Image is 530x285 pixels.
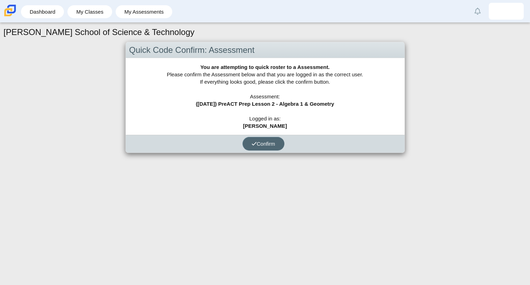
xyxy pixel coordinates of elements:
[200,64,329,70] b: You are attempting to quick roster to a Assessment.
[242,137,284,151] button: Confirm
[3,13,17,19] a: Carmen School of Science & Technology
[3,26,195,38] h1: [PERSON_NAME] School of Science & Technology
[24,5,60,18] a: Dashboard
[119,5,169,18] a: My Assessments
[489,3,524,20] a: janeiza.bedolla.X60TKf
[71,5,109,18] a: My Classes
[470,4,485,19] a: Alerts
[243,123,287,129] b: [PERSON_NAME]
[126,58,405,135] div: Please confirm the Assessment below and that you are logged in as the correct user. If everything...
[501,6,512,17] img: janeiza.bedolla.X60TKf
[3,3,17,18] img: Carmen School of Science & Technology
[196,101,334,107] b: ([DATE]) PreACT Prep Lesson 2 - Algebra 1 & Geometry
[252,141,275,147] span: Confirm
[126,42,405,58] div: Quick Code Confirm: Assessment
